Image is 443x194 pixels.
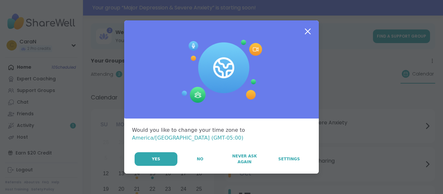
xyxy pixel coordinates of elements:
button: Never Ask Again [222,152,266,166]
button: Yes [135,152,177,166]
div: Would you like to change your time zone to [132,126,311,142]
span: Settings [278,156,300,162]
span: America/[GEOGRAPHIC_DATA] (GMT-05:00) [132,135,244,141]
a: Settings [267,152,311,166]
span: No [197,156,203,162]
img: Session Experience [181,40,262,103]
span: Never Ask Again [226,153,263,165]
span: Yes [152,156,160,162]
button: No [178,152,222,166]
